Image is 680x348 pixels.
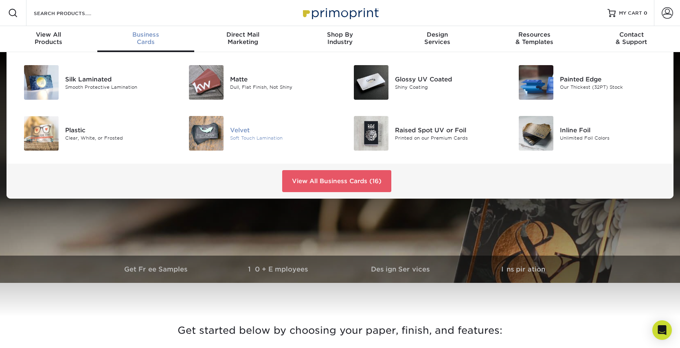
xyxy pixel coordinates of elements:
[388,31,486,38] span: Design
[230,125,334,134] div: Velvet
[230,134,334,141] div: Soft Touch Lamination
[189,65,224,100] img: Matte Business Cards
[24,65,59,100] img: Silk Laminated Business Cards
[97,31,195,46] div: Cards
[346,113,499,154] a: Raised Spot UV or Foil Business Cards Raised Spot UV or Foil Printed on our Premium Cards
[181,62,334,103] a: Matte Business Cards Matte Dull, Flat Finish, Not Shiny
[65,125,169,134] div: Plastic
[619,10,642,17] span: MY CART
[652,320,672,340] div: Open Intercom Messenger
[486,31,583,46] div: & Templates
[33,8,112,18] input: SEARCH PRODUCTS.....
[65,83,169,90] div: Smooth Protective Lamination
[560,134,664,141] div: Unlimited Foil Colors
[16,62,169,103] a: Silk Laminated Business Cards Silk Laminated Smooth Protective Lamination
[388,31,486,46] div: Services
[583,26,680,52] a: Contact& Support
[346,62,499,103] a: Glossy UV Coated Business Cards Glossy UV Coated Shiny Coating
[65,134,169,141] div: Clear, White, or Frosted
[292,26,389,52] a: Shop ByIndustry
[194,26,292,52] a: Direct MailMarketing
[583,31,680,38] span: Contact
[282,170,391,192] a: View All Business Cards (16)
[97,26,195,52] a: BusinessCards
[486,26,583,52] a: Resources& Templates
[194,31,292,38] span: Direct Mail
[395,83,499,90] div: Shiny Coating
[511,113,664,154] a: Inline Foil Business Cards Inline Foil Unlimited Foil Colors
[230,83,334,90] div: Dull, Flat Finish, Not Shiny
[519,65,553,100] img: Painted Edge Business Cards
[299,4,381,22] img: Primoprint
[354,65,388,100] img: Glossy UV Coated Business Cards
[292,31,389,46] div: Industry
[560,83,664,90] div: Our Thickest (32PT) Stock
[395,134,499,141] div: Printed on our Premium Cards
[395,74,499,83] div: Glossy UV Coated
[644,10,647,16] span: 0
[292,31,389,38] span: Shop By
[519,116,553,151] img: Inline Foil Business Cards
[65,74,169,83] div: Silk Laminated
[388,26,486,52] a: DesignServices
[395,125,499,134] div: Raised Spot UV or Foil
[511,62,664,103] a: Painted Edge Business Cards Painted Edge Our Thickest (32PT) Stock
[583,31,680,46] div: & Support
[189,116,224,151] img: Velvet Business Cards
[230,74,334,83] div: Matte
[97,31,195,38] span: Business
[24,116,59,151] img: Plastic Business Cards
[181,113,334,154] a: Velvet Business Cards Velvet Soft Touch Lamination
[354,116,388,151] img: Raised Spot UV or Foil Business Cards
[194,31,292,46] div: Marketing
[486,31,583,38] span: Resources
[560,74,664,83] div: Painted Edge
[16,113,169,154] a: Plastic Business Cards Plastic Clear, White, or Frosted
[560,125,664,134] div: Inline Foil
